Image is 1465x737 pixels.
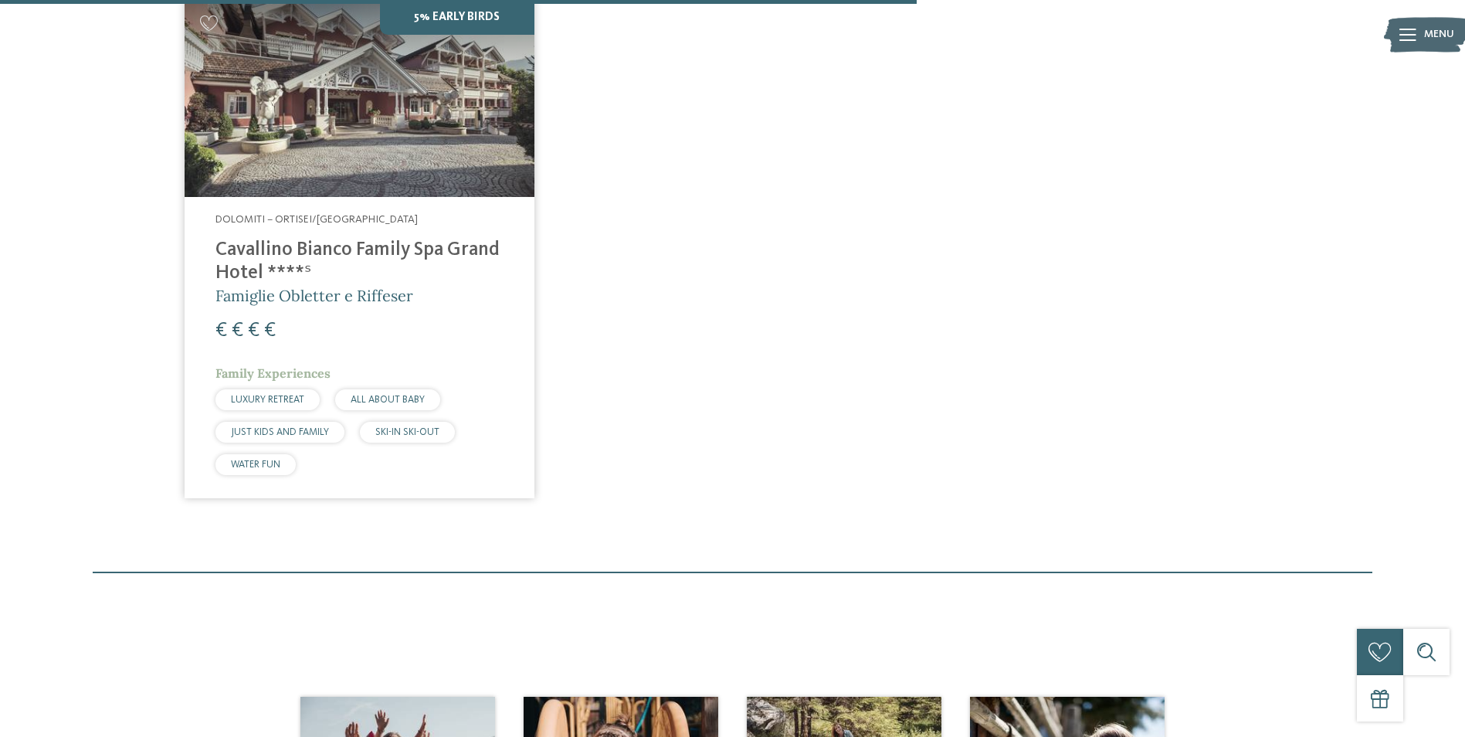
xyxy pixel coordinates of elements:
span: Dolomiti – Ortisei/[GEOGRAPHIC_DATA] [215,214,418,225]
span: LUXURY RETREAT [231,395,304,405]
h4: Cavallino Bianco Family Spa Grand Hotel ****ˢ [215,239,504,285]
span: SKI-IN SKI-OUT [375,427,439,437]
span: JUST KIDS AND FAMILY [231,427,329,437]
span: ALL ABOUT BABY [351,395,425,405]
span: € [264,321,276,341]
span: Famiglie Obletter e Riffeser [215,286,413,305]
span: € [248,321,259,341]
span: € [232,321,243,341]
span: Family Experiences [215,365,331,381]
span: WATER FUN [231,460,280,470]
span: € [215,321,227,341]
